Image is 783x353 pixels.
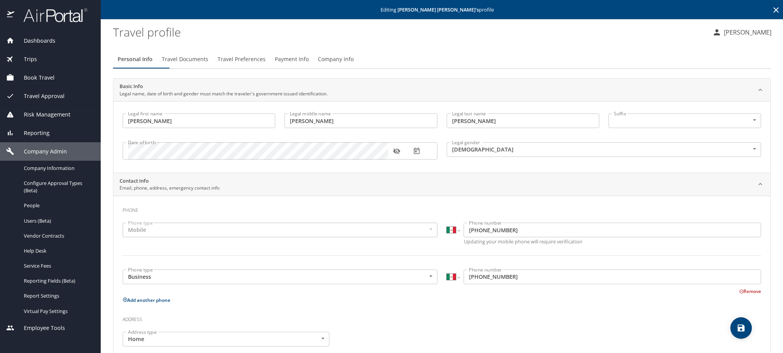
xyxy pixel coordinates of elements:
span: Reporting Fields (Beta) [24,277,91,285]
div: Business [123,270,437,284]
div: ​ [608,113,761,128]
div: Basic InfoLegal name, date of birth and gender must match the traveler's government-issued identi... [113,101,770,173]
img: icon-airportal.png [7,8,15,23]
span: Payment Info [275,55,309,64]
div: Contact InfoEmail, phone, address, emergency contact info [113,173,770,196]
button: Add another phone [123,297,170,303]
span: Vendor Contracts [24,232,91,240]
strong: [PERSON_NAME] [PERSON_NAME] 's [397,6,479,13]
span: Configure Approval Types (Beta) [24,180,91,194]
img: airportal-logo.png [15,8,87,23]
button: save [730,317,752,339]
span: Service Fees [24,262,91,270]
div: Basic InfoLegal name, date of birth and gender must match the traveler's government-issued identi... [113,78,770,102]
button: Remove [739,288,761,295]
span: Reporting [14,129,50,137]
span: Company Info [318,55,354,64]
h2: Basic Info [120,83,327,90]
p: [PERSON_NAME] [721,28,771,37]
p: Legal name, date of birth and gender must match the traveler's government-issued identification. [120,90,327,97]
p: Editing profile [103,7,781,12]
p: Updating your mobile phone will require verification [464,239,761,244]
span: Travel Documents [162,55,208,64]
span: Risk Management [14,110,70,119]
span: Virtual Pay Settings [24,308,91,315]
span: Company Admin [14,147,67,156]
span: Users (Beta) [24,217,91,225]
h1: Travel profile [113,20,706,44]
h3: Phone [123,202,761,215]
span: Help Desk [24,247,91,255]
span: Travel Approval [14,92,65,100]
span: Report Settings [24,292,91,300]
span: Dashboards [14,37,55,45]
span: Book Travel [14,73,55,82]
span: Trips [14,55,37,63]
span: People [24,202,91,209]
h2: Contact Info [120,177,219,185]
div: [DEMOGRAPHIC_DATA] [447,142,761,157]
div: Mobile [123,223,437,237]
span: Travel Preferences [218,55,266,64]
p: Email, phone, address, emergency contact info [120,185,219,191]
button: [PERSON_NAME] [709,25,775,39]
span: Employee Tools [14,324,65,332]
span: Personal Info [118,55,153,64]
h3: Address [123,311,761,324]
div: Home [123,332,329,346]
span: Company Information [24,165,91,172]
div: Profile [113,50,771,68]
